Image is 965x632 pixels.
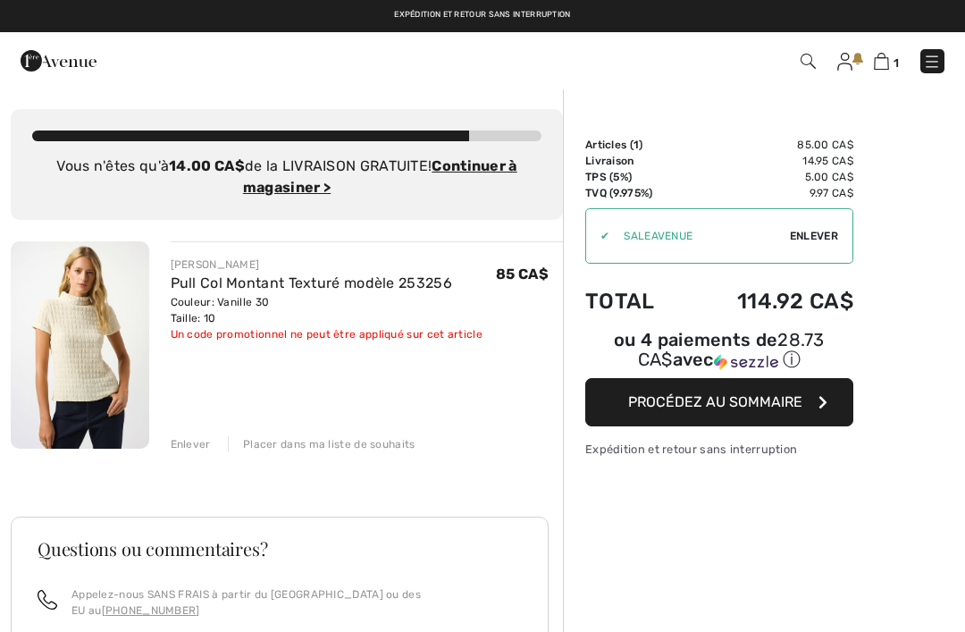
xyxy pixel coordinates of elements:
[71,586,522,619] p: Appelez-nous SANS FRAIS à partir du [GEOGRAPHIC_DATA] ou des EU au
[102,604,200,617] a: [PHONE_NUMBER]
[32,156,541,198] div: Vous n'êtes qu'à de la LIVRAISON GRATUITE!
[585,137,685,153] td: Articles ( )
[837,53,852,71] img: Mes infos
[228,436,415,452] div: Placer dans ma liste de souhaits
[171,257,482,273] div: [PERSON_NAME]
[21,51,96,68] a: 1ère Avenue
[585,332,853,372] div: ou 4 paiements de avec
[171,274,452,291] a: Pull Col Montant Texturé modèle 253256
[171,436,211,452] div: Enlever
[790,228,838,244] span: Enlever
[585,169,685,185] td: TPS (5%)
[585,332,853,378] div: ou 4 paiements de28.73 CA$avecSezzle Cliquez pour en savoir plus sur Sezzle
[585,378,853,426] button: Procédez au sommaire
[714,354,778,370] img: Sezzle
[171,294,482,326] div: Couleur: Vanille 30 Taille: 10
[586,228,609,244] div: ✔
[628,393,802,410] span: Procédez au sommaire
[169,157,245,174] strong: 14.00 CA$
[685,271,853,332] td: 114.92 CA$
[21,43,96,79] img: 1ère Avenue
[801,54,816,69] img: Recherche
[638,329,825,370] span: 28.73 CA$
[685,185,853,201] td: 9.97 CA$
[685,137,853,153] td: 85.00 CA$
[923,53,941,71] img: Menu
[685,169,853,185] td: 5.00 CA$
[585,441,853,458] div: Expédition et retour sans interruption
[496,265,549,282] span: 85 CA$
[11,241,149,449] img: Pull Col Montant Texturé modèle 253256
[894,56,899,70] span: 1
[38,590,57,610] img: call
[171,326,482,342] div: Un code promotionnel ne peut être appliqué sur cet article
[585,185,685,201] td: TVQ (9.975%)
[609,209,790,263] input: Code promo
[585,271,685,332] td: Total
[874,50,899,72] a: 1
[38,540,522,558] h3: Questions ou commentaires?
[874,53,889,70] img: Panier d'achat
[585,153,685,169] td: Livraison
[634,139,639,151] span: 1
[685,153,853,169] td: 14.95 CA$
